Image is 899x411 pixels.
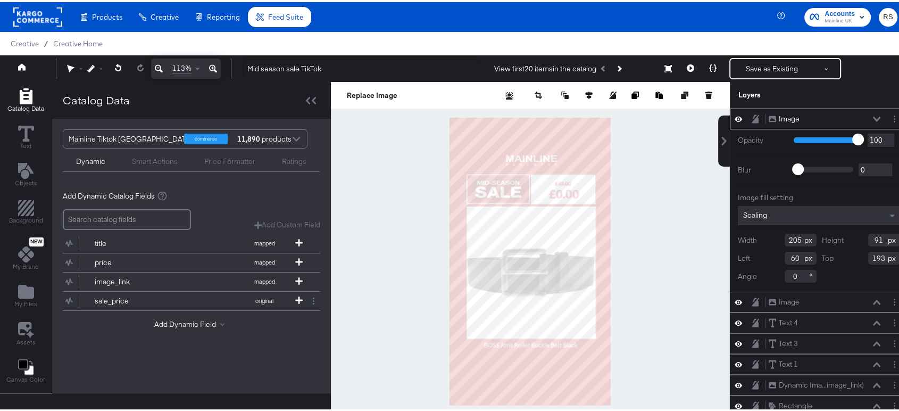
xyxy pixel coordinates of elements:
[655,88,666,98] button: Paste image
[11,37,39,46] span: Creative
[6,373,45,382] span: Canvas Color
[235,295,294,302] span: original
[268,11,303,19] span: Feed Suite
[63,270,320,289] div: image_linkmapped
[282,154,306,165] div: Ratings
[347,88,397,98] button: Replace Image
[63,232,307,251] button: titlemapped
[9,158,44,188] button: Add Text
[63,270,307,289] button: image_linkmapped
[879,6,897,24] button: RS
[7,102,44,111] span: Catalog Data
[779,357,798,367] div: Text 1
[235,257,294,264] span: mapped
[39,37,53,46] span: /
[738,163,786,173] label: Blur
[95,236,172,246] div: title
[822,233,844,243] label: Height
[9,214,43,223] span: Background
[3,196,49,226] button: Add Rectangle
[768,336,798,347] button: Text 3
[730,57,813,76] button: Save as Existing
[631,89,639,97] svg: Copy image
[779,336,798,347] div: Text 3
[13,260,39,269] span: My Brand
[20,139,32,148] span: Text
[883,9,893,21] span: RS
[172,61,192,71] span: 113%
[738,88,847,98] div: Layers
[779,399,812,409] div: Rectangle
[15,177,37,185] span: Objects
[14,298,37,306] span: My Files
[63,290,307,308] button: sale_priceoriginal
[63,232,320,251] div: titlemapped
[768,357,798,368] button: Text 1
[779,112,800,122] div: Image
[655,89,663,97] svg: Paste image
[95,294,172,304] div: sale_price
[768,398,813,409] button: Rectangle
[768,315,798,326] button: Text 4
[8,280,44,310] button: Add Files
[6,233,45,273] button: NewMy Brand
[768,294,800,306] button: Image
[768,111,800,122] button: Image
[631,88,642,98] button: Copy image
[53,37,103,46] a: Creative Home
[1,84,51,114] button: Add Rectangle
[63,207,191,228] input: Search catalog fields
[505,90,513,97] svg: Remove background
[95,256,172,266] div: price
[154,317,229,327] button: Add Dynamic Field
[92,11,122,19] span: Products
[235,276,294,283] span: mapped
[235,237,294,245] span: mapped
[804,6,871,24] button: AccountsMainline UK
[825,15,855,23] span: Mainline UK
[184,131,228,142] div: commerce
[236,128,262,146] strong: 11,890
[63,290,320,308] div: sale_priceoriginal
[779,378,864,388] div: Dynamic Ima...image_link)
[63,91,130,106] div: Catalog Data
[69,128,192,146] div: Mainline Tiktok [GEOGRAPHIC_DATA]
[738,233,757,243] label: Width
[204,154,255,165] div: Price Formatter
[207,11,240,19] span: Reporting
[16,336,36,344] span: Assets
[236,128,268,146] div: products
[779,295,800,305] div: Image
[738,133,786,143] label: Opacity
[822,251,834,261] label: Top
[12,121,40,151] button: Text
[254,218,320,228] button: Add Custom Field
[743,208,767,218] span: Scaling
[63,189,155,199] span: Add Dynamic Catalog Fields
[132,154,178,165] div: Smart Actions
[779,316,798,326] div: Text 4
[95,275,172,285] div: image_link
[76,154,105,165] div: Dynamic
[825,6,855,18] span: Accounts
[151,11,179,19] span: Creative
[63,251,307,270] button: pricemapped
[738,269,757,280] label: Angle
[10,317,42,348] button: Assets
[494,62,596,72] div: View first 20 items in the catalog
[29,236,44,243] span: New
[63,251,320,270] div: pricemapped
[611,57,626,76] button: Next Product
[768,377,864,389] button: Dynamic Ima...image_link)
[738,251,750,261] label: Left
